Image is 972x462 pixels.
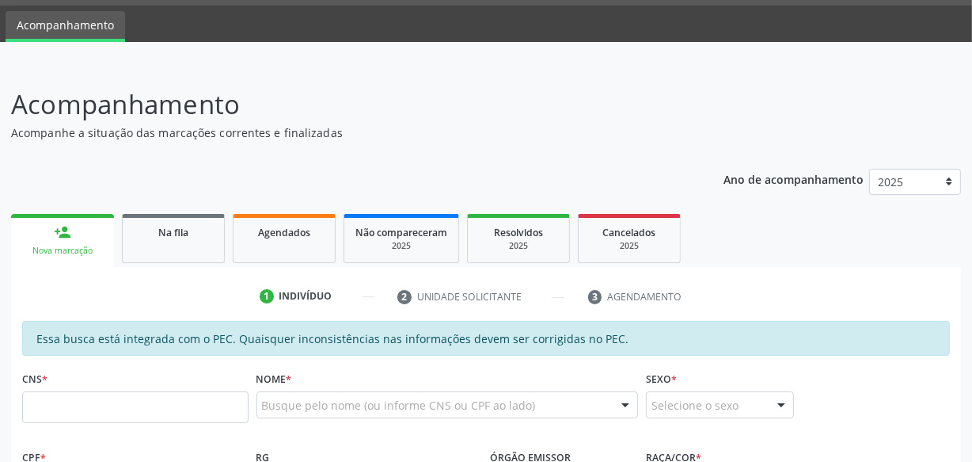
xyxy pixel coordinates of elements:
span: Resolvidos [494,226,543,239]
div: 2025 [590,240,669,252]
div: Essa busca está integrada com o PEC. Quaisquer inconsistências nas informações devem ser corrigid... [22,321,950,356]
p: Acompanhe a situação das marcações correntes e finalizadas [11,124,676,141]
div: 2025 [479,240,558,252]
span: Na fila [158,226,188,239]
label: Sexo [646,367,677,391]
div: Indivíduo [279,289,332,304]
div: 2025 [355,240,447,252]
span: Busque pelo nome (ou informe CNS ou CPF ao lado) [262,397,536,414]
span: Agendados [258,226,310,239]
span: Cancelados [603,226,656,239]
a: Acompanhamento [6,11,125,42]
span: Selecione o sexo [651,397,738,414]
p: Acompanhamento [11,85,676,124]
div: person_add [54,223,71,241]
p: Ano de acompanhamento [723,169,864,189]
label: CNS [22,367,47,391]
div: Nova marcação [22,245,103,257]
label: Nome [256,367,292,391]
span: Não compareceram [355,226,447,239]
div: 1 [260,289,274,304]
